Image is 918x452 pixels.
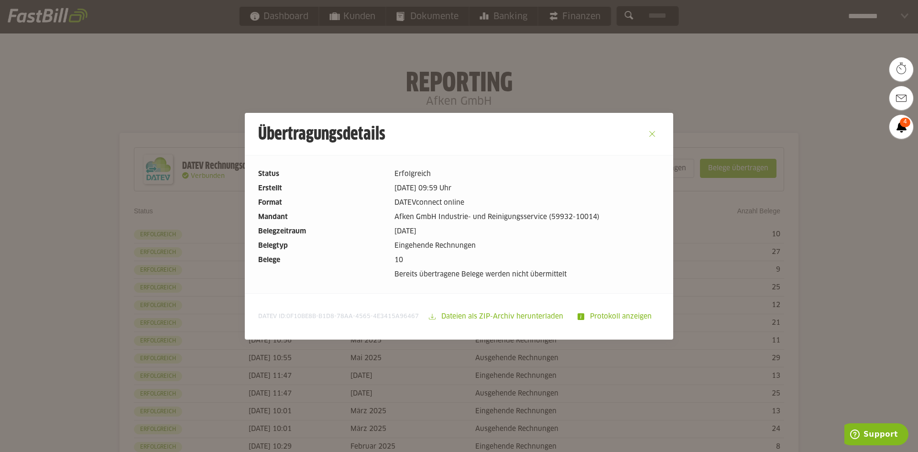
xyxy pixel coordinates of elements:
[258,241,387,251] dt: Belegtyp
[394,212,660,222] dd: Afken GmbH Industrie- und Reinigungsservice (59932-10014)
[394,255,660,265] dd: 10
[258,313,419,320] span: DATEV ID:
[258,255,387,265] dt: Belege
[394,198,660,208] dd: DATEVconnect online
[571,307,660,326] sl-button: Protokoll anzeigen
[900,118,910,127] span: 4
[258,183,387,194] dt: Erstellt
[286,314,419,320] span: 0F10BE8B-B1D8-78AA-4565-4E3415A96467
[258,226,387,237] dt: Belegzeitraum
[258,198,387,208] dt: Format
[394,241,660,251] dd: Eingehende Rechnungen
[394,183,660,194] dd: [DATE] 09:59 Uhr
[258,212,387,222] dt: Mandant
[889,115,913,139] a: 4
[258,169,387,179] dt: Status
[394,169,660,179] dd: Erfolgreich
[394,269,660,280] dd: Bereits übertragene Belege werden nicht übermittelt
[423,307,571,326] sl-button: Dateien als ZIP-Archiv herunterladen
[394,226,660,237] dd: [DATE]
[844,423,908,447] iframe: Öffnet ein Widget, in dem Sie weitere Informationen finden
